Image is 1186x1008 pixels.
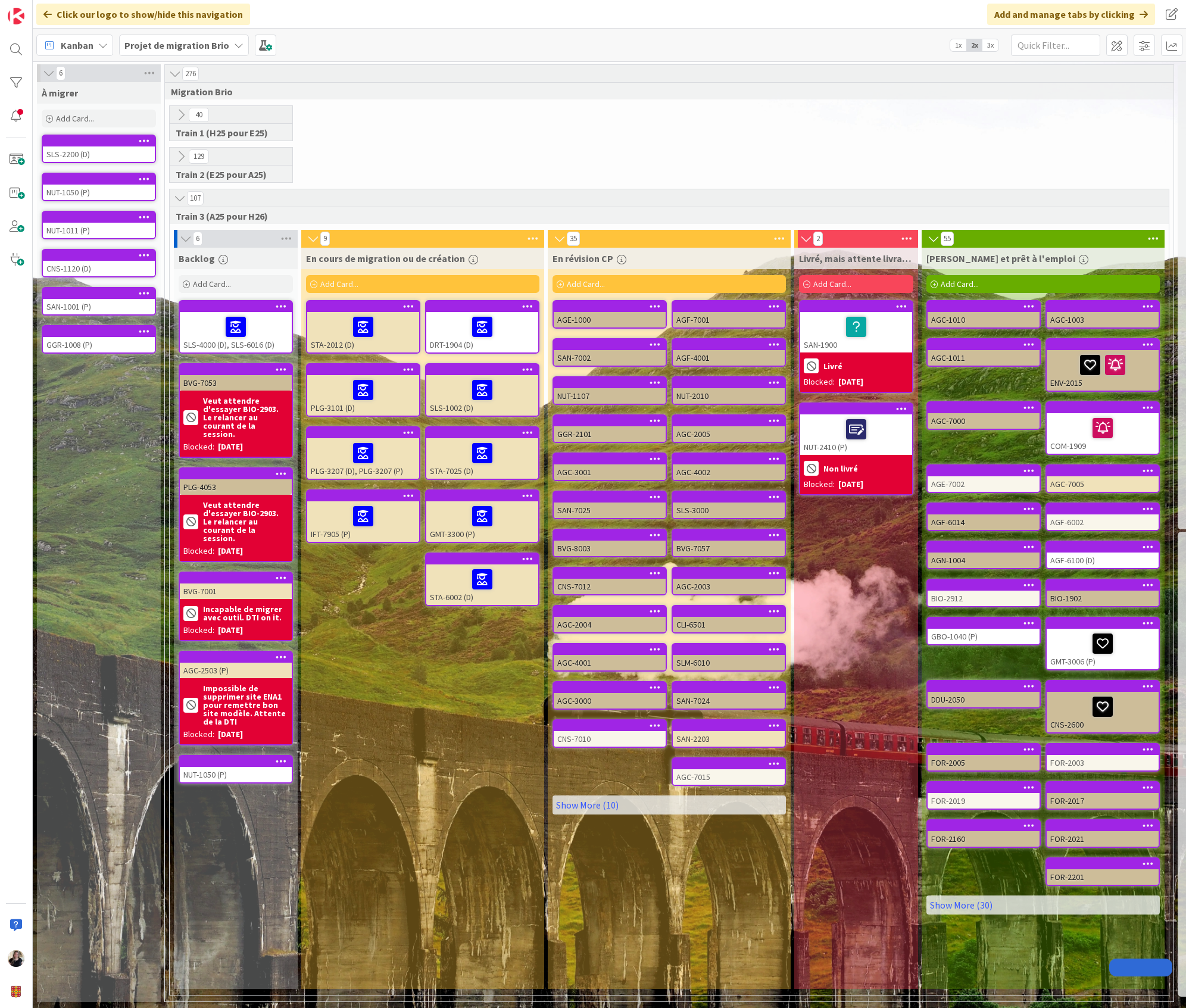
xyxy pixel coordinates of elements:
div: AGC-4002 [673,464,785,480]
div: PLG-4053 [180,469,292,495]
div: STA-6002 (D) [426,564,538,605]
div: AGF-4001 [673,339,785,366]
div: SAN-1001 (P) [43,299,155,314]
div: NUT-2010 [673,377,785,404]
div: AGE-1000 [554,312,666,327]
div: CNS-2600 [1047,681,1159,732]
div: PLG-4053 [180,479,292,495]
div: NUT-2410 (P) [800,414,912,455]
div: AGC-3000 [554,682,666,709]
div: FOR-2201 [1047,869,1159,885]
div: AGF-6014 [928,504,1040,530]
div: AGC-2503 (P) [180,663,292,678]
span: 1x [950,39,966,51]
div: PLG-3207 (D), PLG-3207 (P) [307,438,419,479]
div: AGC-2003 [673,579,785,594]
div: CLI-6501 [673,606,785,632]
span: Train 1 (H25 pour E25) [176,127,277,139]
span: À migrer [42,87,78,99]
div: Blocked: [183,728,214,741]
div: AGF-4001 [673,350,785,366]
div: SAN-1900 [800,312,912,352]
span: 3x [982,39,998,51]
div: NUT-2410 (P) [800,404,912,455]
div: AGN-1004 [928,553,1040,568]
div: AGC-7000 [928,413,1040,429]
div: DDU-2050 [928,692,1040,707]
div: CNS-1120 (D) [43,261,155,276]
span: Kanban [61,38,93,52]
div: ENV-2015 [1047,339,1159,391]
span: 6 [56,66,65,80]
div: BVG-8003 [554,530,666,556]
a: Show More (30) [926,895,1160,915]
div: SLS-2200 (D) [43,136,155,162]
div: DRT-1904 (D) [426,312,538,352]
div: [DATE] [218,624,243,636]
div: SLM-6010 [673,644,785,670]
div: SLS-4000 (D), SLS-6016 (D) [180,312,292,352]
div: Click our logo to show/hide this navigation [36,4,250,25]
span: En révision CP [553,252,613,264]
div: AGC-1010 [928,312,1040,327]
span: 6 [193,232,202,246]
div: AGC-7005 [1047,476,1159,492]
div: COM-1909 [1047,413,1159,454]
div: CNS-7012 [554,568,666,594]
div: GMT-3006 (P) [1047,629,1159,669]
span: Add Card... [193,279,231,289]
span: Add Card... [56,113,94,124]
div: AGC-1010 [928,301,1040,327]
span: Livré, mais attente livraison fonctionnalité [799,252,913,264]
div: SLS-1002 (D) [426,364,538,416]
div: CNS-7010 [554,720,666,747]
div: SAN-7025 [554,503,666,518]
div: AGC-1003 [1047,301,1159,327]
img: avatar [8,984,24,1000]
div: GMT-3006 (P) [1047,618,1159,669]
div: GBO-1040 (P) [928,629,1040,644]
div: SAN-2203 [673,720,785,747]
div: FOR-2201 [1047,859,1159,885]
span: Train 3 (A25 pour H26) [176,210,1154,222]
div: COM-1909 [1047,402,1159,454]
span: Add Card... [567,279,605,289]
div: AGC-3001 [554,454,666,480]
div: SAN-2203 [673,731,785,747]
div: AGN-1004 [928,542,1040,568]
div: FOR-2005 [928,755,1040,770]
span: Train 2 (E25 pour A25) [176,168,277,180]
div: Blocked: [804,478,835,491]
div: Blocked: [183,545,214,557]
span: 2x [966,39,982,51]
div: GBO-1040 (P) [928,618,1040,644]
div: Blocked: [804,376,835,388]
div: [DATE] [218,441,243,453]
span: Add Card... [941,279,979,289]
div: AGC-4002 [673,454,785,480]
div: GGR-2101 [554,426,666,442]
div: FOR-2017 [1047,782,1159,809]
div: FOR-2003 [1047,744,1159,770]
a: Show More (10) [553,795,786,814]
span: Backlog [179,252,215,264]
div: IFT-7905 (P) [307,501,419,542]
img: MB [8,950,24,967]
div: SLS-2200 (D) [43,146,155,162]
div: NUT-1107 [554,388,666,404]
span: 129 [189,149,209,164]
div: SLS-4000 (D), SLS-6016 (D) [180,301,292,352]
div: NUT-1050 (P) [180,767,292,782]
div: BVG-7001 [180,573,292,599]
div: AGE-1000 [554,301,666,327]
span: 40 [189,108,209,122]
div: [DATE] [218,728,243,741]
div: FOR-2017 [1047,793,1159,809]
div: Blocked: [183,624,214,636]
div: PLG-3207 (D), PLG-3207 (P) [307,427,419,479]
div: AGE-7002 [928,476,1040,492]
div: FOR-2019 [928,782,1040,809]
b: Veut attendre d'essayer BIO-2903. Le relancer au courant de la session. [203,397,288,438]
div: AGC-1011 [928,350,1040,366]
div: BVG-7057 [673,530,785,556]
